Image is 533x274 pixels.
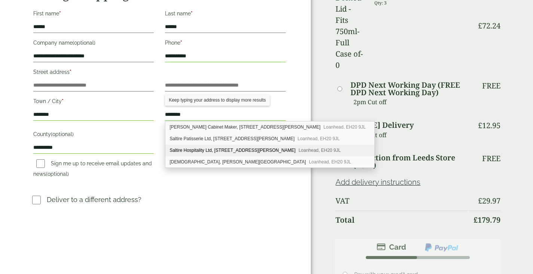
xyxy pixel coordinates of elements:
[298,148,341,153] span: Loanhead, EH20 9JL
[33,129,154,142] label: County
[165,94,269,106] div: Keep typing your address to display more results
[165,8,286,21] label: Last name
[47,195,141,205] p: Deliver to a different address?
[70,69,71,75] abbr: required
[336,211,468,229] th: Total
[33,8,154,21] label: First name
[73,40,95,46] span: (optional)
[165,133,374,145] div: Saltire Patisserie Ltd, 48 Dryden Terrace
[33,160,152,179] label: Sign me up to receive email updates and news
[297,136,340,141] span: Loanhead, EH20 9JL
[309,159,351,165] span: Loanhead, EH20 9JL
[33,37,154,50] label: Company name
[180,40,182,46] abbr: required
[336,178,420,187] a: Add delivery instructions
[474,215,500,225] bdi: 179.79
[36,159,45,168] input: Sign me up to receive email updates and news(optional)
[478,196,500,206] bdi: 29.97
[478,196,482,206] span: £
[474,215,478,225] span: £
[482,154,500,163] p: Free
[165,121,374,133] div: Hart Cabinet Maker, 47 Dryden Terrace
[336,192,468,210] th: VAT
[353,129,468,141] p: 2pm Cut off
[165,156,374,168] div: Southside Free Baptist Church, Dryden Terrace
[33,67,154,79] label: Street address
[191,10,193,16] abbr: required
[324,124,366,130] span: Loanhead, EH20 9JL
[51,131,74,137] span: (optional)
[165,37,286,50] label: Phone
[62,98,64,104] abbr: required
[59,10,61,16] abbr: required
[350,81,468,96] label: DPD Next Working Day (FREE DPD Next Working Day)
[478,120,500,130] bdi: 12.95
[482,81,500,90] p: Free
[478,120,482,130] span: £
[33,96,154,109] label: Town / City
[353,154,468,169] label: Collection from Leeds Store (LS27)
[353,96,468,108] p: 2pm Cut off
[478,21,500,31] bdi: 72.24
[46,171,69,177] span: (optional)
[165,145,374,156] div: Saltire Hospitality Ltd, 45-46, Dryden Terrace
[478,21,482,31] span: £
[354,121,414,129] label: [DATE] Delivery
